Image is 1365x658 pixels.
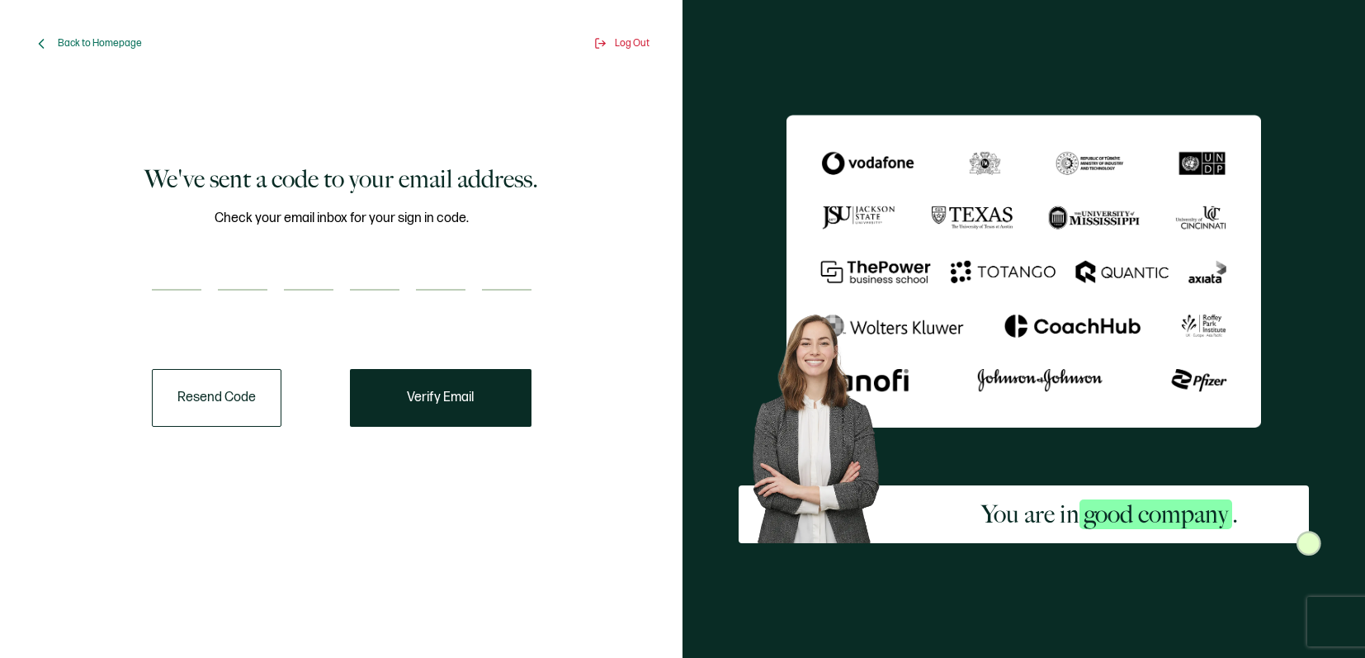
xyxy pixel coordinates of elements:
[615,37,649,50] span: Log Out
[1079,499,1232,529] span: good company
[215,208,469,229] span: Check your email inbox for your sign in code.
[739,303,909,543] img: Sertifier Signup - You are in <span class="strong-h">good company</span>. Hero
[58,37,142,50] span: Back to Homepage
[144,163,538,196] h1: We've sent a code to your email address.
[350,369,531,427] button: Verify Email
[786,115,1261,428] img: Sertifier We've sent a code to your email address.
[152,369,281,427] button: Resend Code
[1297,531,1321,556] img: Sertifier Signup
[407,391,474,405] span: Verify Email
[981,498,1238,531] h2: You are in .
